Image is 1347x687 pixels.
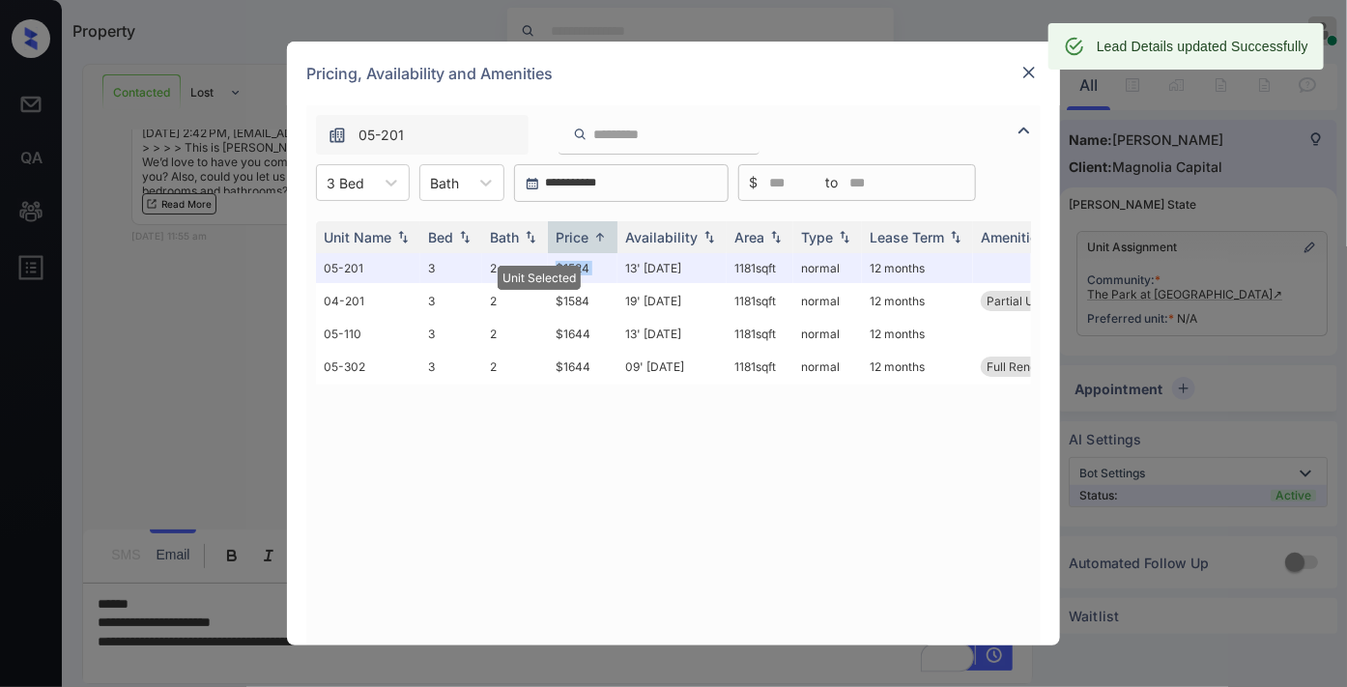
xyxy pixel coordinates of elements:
span: $ [749,172,758,193]
img: sorting [766,231,786,244]
span: Partial Upgrade... [987,294,1081,308]
td: 05-110 [316,319,420,349]
td: normal [793,253,862,283]
td: 09' [DATE] [617,349,727,385]
img: icon-zuma [573,126,588,143]
span: Full Renovation... [987,359,1079,374]
td: 2 [482,349,548,385]
img: sorting [700,231,719,244]
div: Bath [490,229,519,245]
div: Area [734,229,764,245]
td: 2 [482,283,548,319]
div: Price [556,229,588,245]
div: Pricing, Availability and Amenities [287,42,1060,105]
td: 04-201 [316,283,420,319]
td: 3 [420,253,482,283]
div: Type [801,229,833,245]
td: 1181 sqft [727,319,793,349]
td: 12 months [862,283,973,319]
div: Lease Term [870,229,944,245]
div: Unit Name [324,229,391,245]
td: 12 months [862,349,973,385]
img: sorting [393,231,413,244]
td: 1181 sqft [727,349,793,385]
td: 3 [420,349,482,385]
img: close [1019,63,1039,82]
img: sorting [521,231,540,244]
td: 12 months [862,319,973,349]
img: sorting [455,231,474,244]
span: 05-201 [358,125,404,146]
td: $1584 [548,283,617,319]
td: $1524 [548,253,617,283]
td: 3 [420,283,482,319]
td: normal [793,319,862,349]
td: 2 [482,253,548,283]
img: icon-zuma [328,126,347,145]
img: sorting [946,231,965,244]
td: normal [793,283,862,319]
div: Bed [428,229,453,245]
img: icon-zuma [1013,119,1036,142]
td: normal [793,349,862,385]
td: $1644 [548,319,617,349]
td: 1181 sqft [727,253,793,283]
div: Availability [625,229,698,245]
td: 1181 sqft [727,283,793,319]
td: 05-302 [316,349,420,385]
div: Lead Details updated Successfully [1097,29,1308,64]
td: 2 [482,319,548,349]
img: sorting [835,231,854,244]
td: 3 [420,319,482,349]
td: 13' [DATE] [617,319,727,349]
td: 12 months [862,253,973,283]
td: 13' [DATE] [617,253,727,283]
span: to [825,172,838,193]
td: 05-201 [316,253,420,283]
img: sorting [590,230,610,244]
td: $1644 [548,349,617,385]
td: 19' [DATE] [617,283,727,319]
div: Amenities [981,229,1046,245]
